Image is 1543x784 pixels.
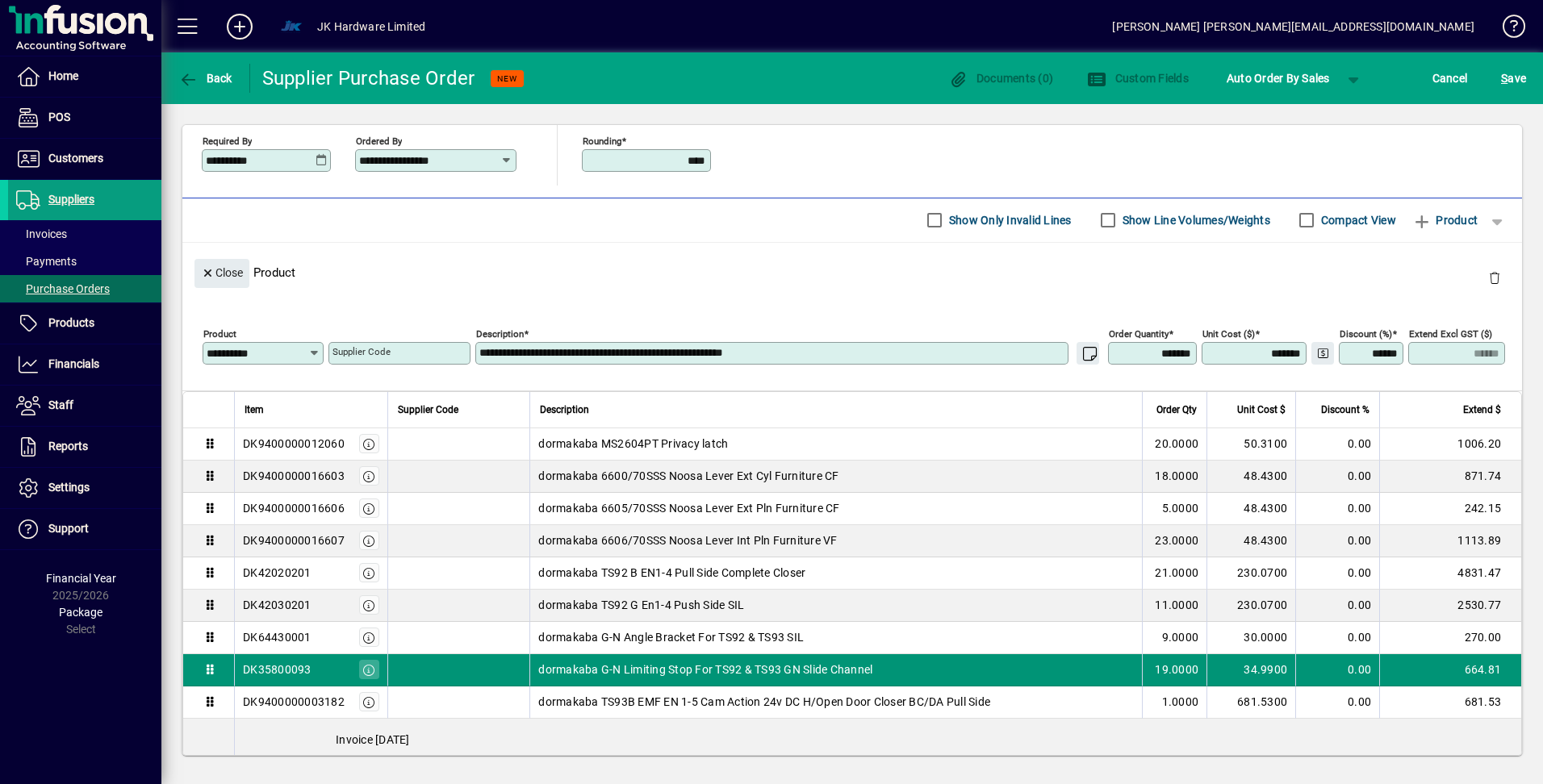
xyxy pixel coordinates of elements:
[1404,206,1486,235] button: Product
[538,436,728,452] span: dormakaba MS2604PT Privacy latch
[1142,622,1206,654] td: 9.0000
[245,401,264,419] span: Item
[1142,686,1206,719] td: 1.0000
[1206,622,1295,654] td: 30.0000
[946,212,1072,228] label: Show Only Invalid Lines
[538,565,805,581] span: dormakaba TS92 B EN1-4 Pull Side Complete Closer
[1206,686,1295,719] td: 681.5300
[1237,401,1286,419] span: Unit Cost $
[1491,3,1523,56] a: Knowledge Base
[1379,525,1521,557] td: 1113.89
[1501,72,1507,85] span: S
[243,532,345,548] div: DK9400000016607
[948,72,1053,85] span: Documents (0)
[48,440,88,452] span: Reports
[48,357,99,370] span: Financials
[944,64,1057,93] button: Documents (0)
[1206,461,1295,493] td: 48.4300
[1409,327,1492,339] mat-label: Extend excl GST ($)
[1142,654,1206,686] td: 19.0000
[1206,557,1295,590] td: 230.0700
[540,401,589,419] span: Description
[1219,64,1338,93] button: Auto Order By Sales
[243,436,345,452] div: DK9400000012060
[317,14,425,40] div: JK Hardware Limited
[8,303,161,344] a: Products
[1340,327,1392,339] mat-label: Discount (%)
[1206,525,1295,557] td: 48.4300
[1295,622,1379,654] td: 0.00
[48,316,94,329] span: Products
[243,468,345,484] div: DK9400000016603
[203,327,236,339] mat-label: Product
[59,606,102,619] span: Package
[538,597,744,613] span: dormakaba TS92 G En1-4 Push Side SIL
[356,135,402,146] mat-label: Ordered by
[1295,654,1379,686] td: 0.00
[1379,622,1521,654] td: 270.00
[1295,428,1379,461] td: 0.00
[1295,686,1379,719] td: 0.00
[262,65,475,91] div: Supplier Purchase Order
[1142,590,1206,622] td: 11.0000
[1311,342,1334,365] button: Change Price Levels
[1432,65,1468,91] span: Cancel
[1379,557,1521,590] td: 4831.47
[48,481,90,494] span: Settings
[194,259,249,288] button: Close
[8,56,161,97] a: Home
[538,532,837,548] span: dormakaba 6606/70SSS Noosa Lever Int Pln Furniture VF
[1295,557,1379,590] td: 0.00
[1379,428,1521,461] td: 1006.20
[1142,428,1206,461] td: 20.0000
[243,694,345,710] div: DK9400000003182
[538,500,839,516] span: dormakaba 6605/70SSS Noosa Lever Ext Pln Furniture CF
[1142,461,1206,493] td: 18.0000
[182,243,1522,302] div: Product
[1428,64,1472,93] button: Cancel
[1142,557,1206,590] td: 21.0000
[1206,493,1295,525] td: 48.4300
[583,135,621,146] mat-label: Rounding
[1295,493,1379,525] td: 0.00
[1412,207,1478,233] span: Product
[1475,270,1514,285] app-page-header-button: Delete
[8,275,161,302] a: Purchase Orders
[243,629,312,645] div: DK64430001
[8,98,161,138] a: POS
[266,12,317,41] button: Profile
[538,629,804,645] span: dormakaba G-N Angle Bracket For TS92 & TS93 SIL
[16,227,67,240] span: Invoices
[203,135,252,146] mat-label: Required by
[1227,65,1330,91] span: Auto Order By Sales
[1206,654,1295,686] td: 34.9900
[1295,525,1379,557] td: 0.00
[8,139,161,179] a: Customers
[1156,401,1197,419] span: Order Qty
[8,220,161,248] a: Invoices
[48,398,73,411] span: Staff
[1497,64,1530,93] button: Save
[161,64,250,93] app-page-header-button: Back
[497,73,517,84] span: NEW
[8,386,161,426] a: Staff
[16,282,110,295] span: Purchase Orders
[1379,590,1521,622] td: 2530.77
[214,12,266,41] button: Add
[48,152,103,165] span: Customers
[1379,654,1521,686] td: 664.81
[1202,327,1255,339] mat-label: Unit Cost ($)
[1501,65,1526,91] span: ave
[8,248,161,275] a: Payments
[8,468,161,508] a: Settings
[1206,428,1295,461] td: 50.3100
[48,69,78,82] span: Home
[1119,212,1270,228] label: Show Line Volumes/Weights
[243,661,312,678] div: DK35800093
[46,572,116,585] span: Financial Year
[8,509,161,549] a: Support
[8,427,161,467] a: Reports
[1295,590,1379,622] td: 0.00
[243,500,345,516] div: DK9400000016606
[16,255,77,268] span: Payments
